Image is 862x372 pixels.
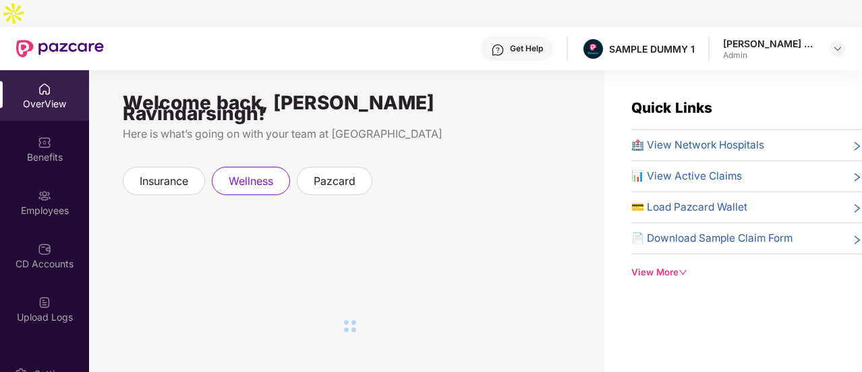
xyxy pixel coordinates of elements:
span: down [679,268,687,277]
span: pazcard [314,173,355,190]
span: wellness [229,173,273,190]
div: View More [631,265,862,280]
img: New Pazcare Logo [16,40,104,57]
span: insurance [140,173,188,190]
span: right [852,202,862,215]
div: Get Help [510,43,543,54]
span: Quick Links [631,99,712,116]
span: right [852,140,862,153]
div: Here is what’s going on with your team at [GEOGRAPHIC_DATA] [123,126,577,142]
span: 💳 Load Pazcard Wallet [631,199,747,215]
img: svg+xml;base64,PHN2ZyBpZD0iQ0RfQWNjb3VudHMiIGRhdGEtbmFtZT0iQ0QgQWNjb3VudHMiIHhtbG5zPSJodHRwOi8vd3... [38,242,51,256]
img: svg+xml;base64,PHN2ZyBpZD0iSG9tZSIgeG1sbnM9Imh0dHA6Ly93d3cudzMub3JnLzIwMDAvc3ZnIiB3aWR0aD0iMjAiIG... [38,82,51,96]
div: SAMPLE DUMMY 1 [609,43,695,55]
img: svg+xml;base64,PHN2ZyBpZD0iVXBsb2FkX0xvZ3MiIGRhdGEtbmFtZT0iVXBsb2FkIExvZ3MiIHhtbG5zPSJodHRwOi8vd3... [38,296,51,309]
img: svg+xml;base64,PHN2ZyBpZD0iRHJvcGRvd24tMzJ4MzIiIHhtbG5zPSJodHRwOi8vd3d3LnczLm9yZy8yMDAwL3N2ZyIgd2... [832,43,843,54]
div: [PERSON_NAME] Ravindarsingh [723,37,817,50]
div: Welcome back, [PERSON_NAME] Ravindarsingh! [123,97,577,119]
img: Pazcare_Alternative_logo-01-01.png [583,39,603,59]
img: svg+xml;base64,PHN2ZyBpZD0iQmVuZWZpdHMiIHhtbG5zPSJodHRwOi8vd3d3LnczLm9yZy8yMDAwL3N2ZyIgd2lkdGg9Ij... [38,136,51,149]
span: 📊 View Active Claims [631,168,742,184]
img: svg+xml;base64,PHN2ZyBpZD0iRW1wbG95ZWVzIiB4bWxucz0iaHR0cDovL3d3dy53My5vcmcvMjAwMC9zdmciIHdpZHRoPS... [38,189,51,203]
span: 🏥 View Network Hospitals [631,137,764,153]
img: svg+xml;base64,PHN2ZyBpZD0iSGVscC0zMngzMiIgeG1sbnM9Imh0dHA6Ly93d3cudzMub3JnLzIwMDAvc3ZnIiB3aWR0aD... [491,43,505,57]
span: right [852,233,862,246]
span: right [852,171,862,184]
span: 📄 Download Sample Claim Form [631,230,793,246]
div: Admin [723,50,817,61]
